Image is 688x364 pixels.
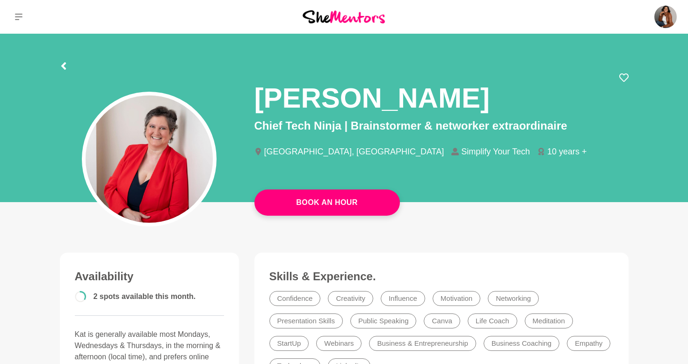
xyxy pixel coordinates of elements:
[269,269,614,284] h3: Skills & Experience.
[254,189,400,216] a: Book An Hour
[254,117,629,134] p: Chief Tech Ninja | Brainstormer & networker extraordinaire
[254,80,490,116] h1: [PERSON_NAME]
[94,292,196,300] span: 2 spots available this month.
[254,147,452,156] li: [GEOGRAPHIC_DATA], [GEOGRAPHIC_DATA]
[537,147,594,156] li: 10 years +
[303,10,385,23] img: She Mentors Logo
[451,147,537,156] li: Simplify Your Tech
[654,6,677,28] img: Orine Silveira-McCuskey
[75,269,225,284] h3: Availability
